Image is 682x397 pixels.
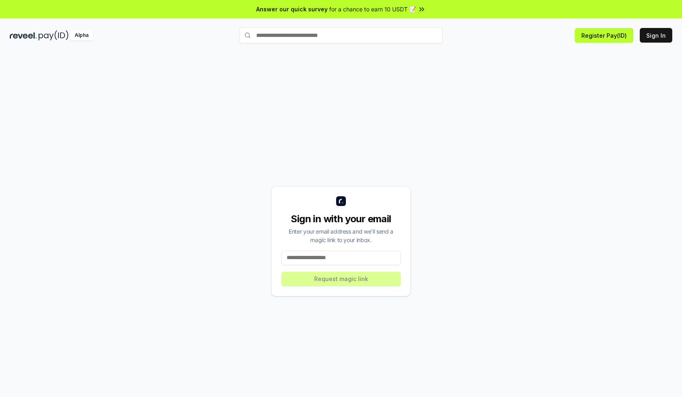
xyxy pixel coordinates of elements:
img: logo_small [336,196,346,206]
div: Enter your email address and we’ll send a magic link to your inbox. [281,227,401,244]
span: Answer our quick survey [256,5,328,13]
button: Sign In [640,28,672,43]
button: Register Pay(ID) [575,28,633,43]
div: Sign in with your email [281,212,401,225]
span: for a chance to earn 10 USDT 📝 [329,5,416,13]
img: pay_id [39,30,69,41]
img: reveel_dark [10,30,37,41]
div: Alpha [70,30,93,41]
